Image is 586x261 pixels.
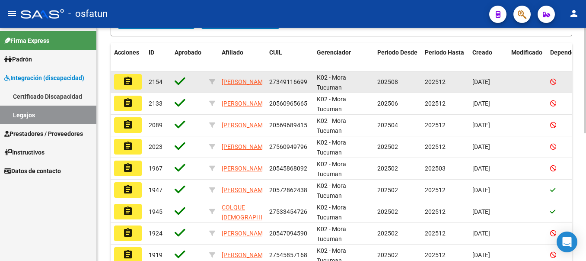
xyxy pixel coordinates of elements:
[149,143,162,150] span: 2023
[149,78,162,85] span: 2154
[171,43,206,72] datatable-header-cell: Aprobado
[377,165,398,172] span: 202502
[149,100,162,107] span: 2133
[425,49,464,56] span: Periodo Hasta
[123,228,133,238] mat-icon: assignment
[222,230,268,237] span: [PERSON_NAME]
[123,141,133,151] mat-icon: assignment
[472,208,490,215] span: [DATE]
[317,49,351,56] span: Gerenciador
[222,204,285,231] span: COLQUE [DEMOGRAPHIC_DATA] [PERSON_NAME]
[472,100,490,107] span: [DATE]
[377,100,398,107] span: 202506
[222,49,243,56] span: Afiliado
[472,122,490,129] span: [DATE]
[377,187,398,193] span: 202502
[511,49,542,56] span: Modificado
[269,78,307,85] span: 27349116699
[317,204,346,221] span: K02 - Mora Tucuman
[317,117,346,134] span: K02 - Mora Tucuman
[377,251,398,258] span: 202502
[425,143,446,150] span: 202512
[123,249,133,260] mat-icon: assignment
[111,43,145,72] datatable-header-cell: Acciones
[377,49,417,56] span: Periodo Desde
[377,143,398,150] span: 202502
[149,165,162,172] span: 1967
[557,232,577,252] div: Open Intercom Messenger
[4,166,61,176] span: Datos de contacto
[425,187,446,193] span: 202512
[149,251,162,258] span: 1919
[222,122,268,129] span: [PERSON_NAME]
[222,78,268,85] span: [PERSON_NAME]
[472,187,490,193] span: [DATE]
[313,43,374,72] datatable-header-cell: Gerenciador
[469,43,508,72] datatable-header-cell: Creado
[269,143,307,150] span: 27560949796
[472,78,490,85] span: [DATE]
[123,98,133,108] mat-icon: assignment
[425,100,446,107] span: 202512
[377,122,398,129] span: 202504
[175,49,201,56] span: Aprobado
[269,187,307,193] span: 20572862438
[269,49,282,56] span: CUIL
[114,49,139,56] span: Acciones
[425,165,446,172] span: 202503
[269,165,307,172] span: 20545868092
[149,230,162,237] span: 1924
[377,78,398,85] span: 202508
[374,43,421,72] datatable-header-cell: Periodo Desde
[317,139,346,156] span: K02 - Mora Tucuman
[508,43,547,72] datatable-header-cell: Modificado
[222,251,268,258] span: [PERSON_NAME]
[425,251,446,258] span: 202512
[68,4,108,23] span: - osfatun
[421,43,469,72] datatable-header-cell: Periodo Hasta
[123,163,133,173] mat-icon: assignment
[472,230,490,237] span: [DATE]
[222,100,268,107] span: [PERSON_NAME]
[222,165,268,172] span: [PERSON_NAME]
[149,49,154,56] span: ID
[149,122,162,129] span: 2089
[472,251,490,258] span: [DATE]
[266,43,313,72] datatable-header-cell: CUIL
[222,143,268,150] span: [PERSON_NAME]
[317,74,346,91] span: K02 - Mora Tucuman
[317,182,346,199] span: K02 - Mora Tucuman
[317,96,346,113] span: K02 - Mora Tucuman
[472,165,490,172] span: [DATE]
[4,129,83,139] span: Prestadores / Proveedores
[123,184,133,195] mat-icon: assignment
[425,208,446,215] span: 202512
[317,161,346,177] span: K02 - Mora Tucuman
[269,251,307,258] span: 27545857168
[425,78,446,85] span: 202512
[269,122,307,129] span: 20569689415
[425,122,446,129] span: 202512
[149,208,162,215] span: 1945
[4,148,45,157] span: Instructivos
[149,187,162,193] span: 1947
[425,230,446,237] span: 202512
[4,36,49,45] span: Firma Express
[123,119,133,130] mat-icon: assignment
[472,143,490,150] span: [DATE]
[317,226,346,242] span: K02 - Mora Tucuman
[7,8,17,19] mat-icon: menu
[569,8,579,19] mat-icon: person
[269,208,307,215] span: 27533454726
[269,100,307,107] span: 20560965665
[145,43,171,72] datatable-header-cell: ID
[123,206,133,216] mat-icon: assignment
[218,43,266,72] datatable-header-cell: Afiliado
[222,187,268,193] span: [PERSON_NAME]
[269,230,307,237] span: 20547094590
[4,73,84,83] span: Integración (discapacidad)
[123,76,133,87] mat-icon: assignment
[377,208,398,215] span: 202502
[472,49,492,56] span: Creado
[377,230,398,237] span: 202502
